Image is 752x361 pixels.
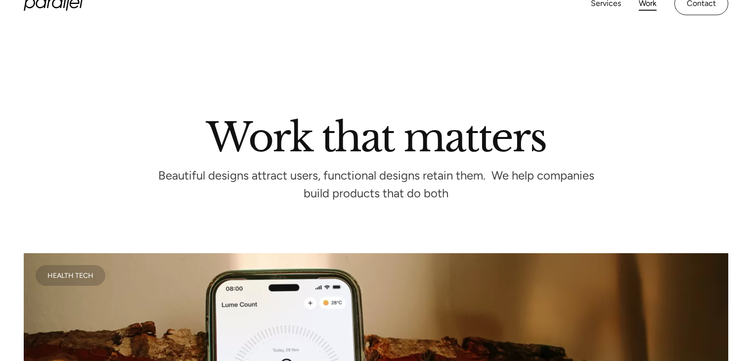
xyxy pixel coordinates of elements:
[154,172,599,198] p: Beautiful designs attract users, functional designs retain them. We help companies build products...
[94,118,658,152] h2: Work that matters
[47,273,93,278] div: Health Tech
